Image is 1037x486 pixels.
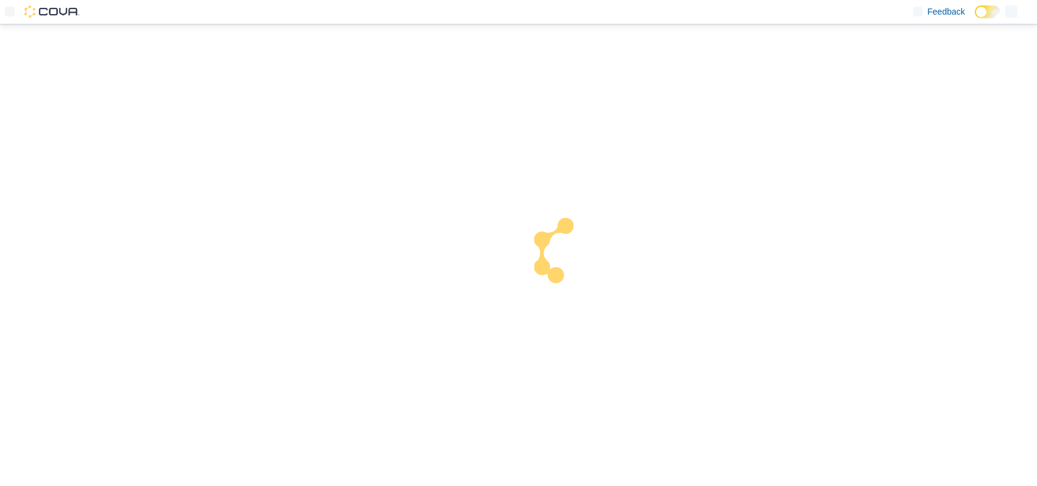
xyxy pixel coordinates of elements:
[928,5,965,18] span: Feedback
[518,209,610,300] img: cova-loader
[24,5,79,18] img: Cova
[975,5,1000,18] input: Dark Mode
